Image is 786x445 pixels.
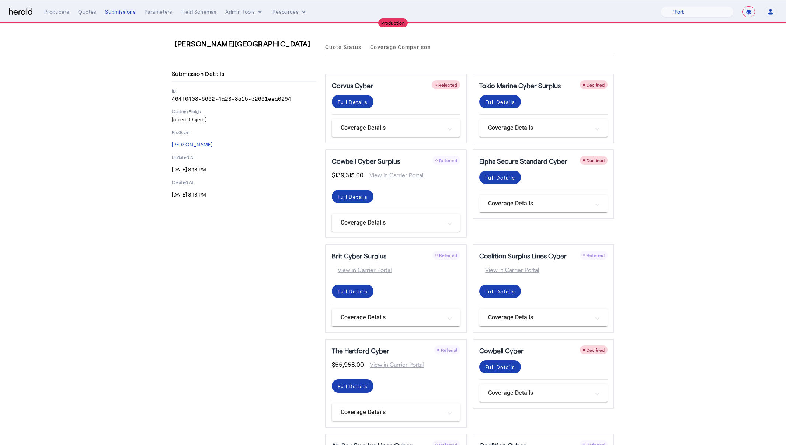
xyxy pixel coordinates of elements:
[9,8,32,15] img: Herald Logo
[332,156,400,166] h5: Cowbell Cyber Surplus
[172,88,316,94] p: ID
[587,82,605,87] span: Declined
[172,129,316,135] p: Producer
[341,218,442,227] mat-panel-title: Coverage Details
[341,313,442,322] mat-panel-title: Coverage Details
[341,408,442,417] mat-panel-title: Coverage Details
[587,253,605,258] span: Referred
[439,253,457,258] span: Referred
[172,166,316,173] p: [DATE] 8:18 PM
[172,141,316,148] p: [PERSON_NAME]
[479,95,521,108] button: Full Details
[364,171,424,180] span: View in Carrier Portal
[370,45,431,50] span: Coverage Comparison
[44,8,69,15] div: Producers
[105,8,136,15] div: Submissions
[485,174,515,181] div: Full Details
[145,8,173,15] div: Parameters
[172,108,316,114] p: Custom Fields
[172,69,227,78] h4: Submission Details
[172,179,316,185] p: Created At
[338,98,368,106] div: Full Details
[485,363,515,371] div: Full Details
[332,360,364,369] span: $55,958.00
[479,156,567,166] h5: Elpha Secure Standard Cyber
[488,124,590,132] mat-panel-title: Coverage Details
[479,171,521,184] button: Full Details
[479,195,608,212] mat-expansion-panel-header: Coverage Details
[325,38,361,56] a: Quote Status
[479,80,561,91] h5: Tokio Marine Cyber Surplus
[439,158,457,163] span: Referred
[479,119,608,137] mat-expansion-panel-header: Coverage Details
[479,309,608,326] mat-expansion-panel-header: Coverage Details
[332,345,389,356] h5: The Hartford Cyber
[332,190,373,203] button: Full Details
[488,199,590,208] mat-panel-title: Coverage Details
[332,403,460,421] mat-expansion-panel-header: Coverage Details
[479,251,567,261] h5: Coalition Surplus Lines Cyber
[479,285,521,298] button: Full Details
[338,382,368,390] div: Full Details
[332,379,373,393] button: Full Details
[479,384,608,402] mat-expansion-panel-header: Coverage Details
[325,45,361,50] span: Quote Status
[479,360,521,373] button: Full Details
[332,80,373,91] h5: Corvus Cyber
[78,8,96,15] div: Quotes
[338,288,368,295] div: Full Details
[370,38,431,56] a: Coverage Comparison
[488,389,590,397] mat-panel-title: Coverage Details
[172,95,316,102] p: 464f0408-6662-4a28-8a15-32661eea0294
[175,38,319,49] h3: [PERSON_NAME][GEOGRAPHIC_DATA]
[332,95,373,108] button: Full Details
[332,214,460,232] mat-expansion-panel-header: Coverage Details
[272,8,307,15] button: Resources dropdown menu
[181,8,217,15] div: Field Schemas
[485,98,515,106] div: Full Details
[172,154,316,160] p: Updated At
[332,119,460,137] mat-expansion-panel-header: Coverage Details
[332,309,460,326] mat-expansion-panel-header: Coverage Details
[172,191,316,198] p: [DATE] 8:18 PM
[587,158,605,163] span: Declined
[485,288,515,295] div: Full Details
[479,345,524,356] h5: Cowbell Cyber
[225,8,264,15] button: internal dropdown menu
[479,265,539,274] span: View in Carrier Portal
[438,82,457,87] span: Rejected
[332,251,386,261] h5: Brit Cyber Surplus
[378,18,408,27] div: Production
[332,265,392,274] span: View in Carrier Portal
[332,171,364,180] span: $139,315.00
[338,193,368,201] div: Full Details
[587,347,605,352] span: Declined
[364,360,424,369] span: View in Carrier Portal
[441,347,457,352] span: Referral
[172,116,316,123] p: [object Object]
[488,313,590,322] mat-panel-title: Coverage Details
[332,285,373,298] button: Full Details
[341,124,442,132] mat-panel-title: Coverage Details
